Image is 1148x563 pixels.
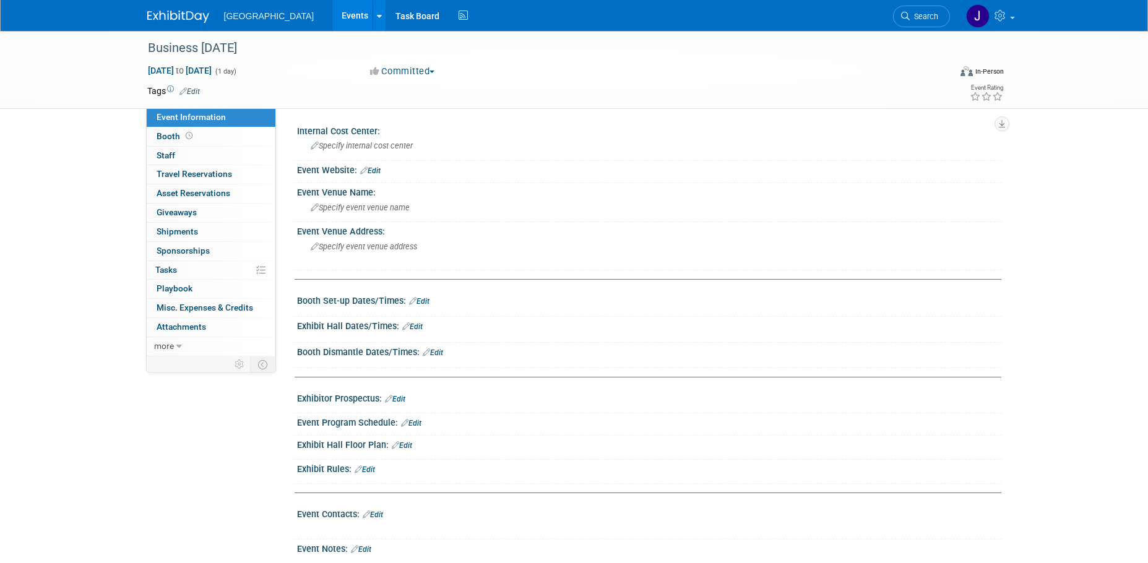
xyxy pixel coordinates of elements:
div: Internal Cost Center: [297,122,1001,137]
td: Personalize Event Tab Strip [229,356,251,372]
span: Asset Reservations [157,188,230,198]
a: Edit [409,297,429,306]
a: more [147,337,275,356]
a: Edit [355,465,375,474]
div: Exhibitor Prospectus: [297,389,1001,405]
div: Exhibit Rules: [297,460,1001,476]
span: Search [910,12,938,21]
div: Event Format [877,64,1004,83]
span: [GEOGRAPHIC_DATA] [224,11,314,21]
div: Business [DATE] [144,37,931,59]
span: Shipments [157,226,198,236]
span: [DATE] [DATE] [147,65,212,76]
a: Edit [179,87,200,96]
div: Event Contacts: [297,505,1001,521]
div: Booth Set-up Dates/Times: [297,291,1001,307]
a: Asset Reservations [147,184,275,203]
span: (1 day) [214,67,236,75]
a: Misc. Expenses & Credits [147,299,275,317]
a: Event Information [147,108,275,127]
span: to [174,66,186,75]
span: Booth [157,131,195,141]
div: Exhibit Hall Dates/Times: [297,317,1001,333]
a: Edit [401,419,421,428]
div: Event Venue Address: [297,222,1001,238]
span: Travel Reservations [157,169,232,179]
a: Edit [423,348,443,357]
span: Event Information [157,112,226,122]
a: Staff [147,147,275,165]
span: Staff [157,150,175,160]
a: Edit [402,322,423,331]
img: Format-Inperson.png [960,66,973,76]
div: Event Program Schedule: [297,413,1001,429]
div: Booth Dismantle Dates/Times: [297,343,1001,359]
button: Committed [366,65,439,78]
span: Booth not reserved yet [183,131,195,140]
span: Tasks [155,265,177,275]
span: Misc. Expenses & Credits [157,303,253,312]
a: Edit [392,441,412,450]
a: Booth [147,127,275,146]
a: Edit [385,395,405,403]
a: Sponsorships [147,242,275,260]
div: Event Venue Name: [297,183,1001,199]
td: Tags [147,85,200,97]
div: Exhibit Hall Floor Plan: [297,436,1001,452]
a: Travel Reservations [147,165,275,184]
span: Attachments [157,322,206,332]
span: Giveaways [157,207,197,217]
div: In-Person [975,67,1004,76]
a: Giveaways [147,204,275,222]
div: Event Notes: [297,539,1001,556]
span: Specify internal cost center [311,141,413,150]
a: Edit [363,510,383,519]
div: Event Website: [297,161,1001,177]
a: Tasks [147,261,275,280]
span: more [154,341,174,351]
span: Specify event venue address [311,242,417,251]
a: Playbook [147,280,275,298]
a: Attachments [147,318,275,337]
span: Sponsorships [157,246,210,256]
a: Edit [360,166,381,175]
span: Playbook [157,283,192,293]
a: Shipments [147,223,275,241]
a: Edit [351,545,371,554]
div: Event Rating [970,85,1003,91]
span: Specify event venue name [311,203,410,212]
img: ExhibitDay [147,11,209,23]
a: Search [893,6,950,27]
img: Jessica Belcher [966,4,990,28]
td: Toggle Event Tabs [250,356,275,372]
